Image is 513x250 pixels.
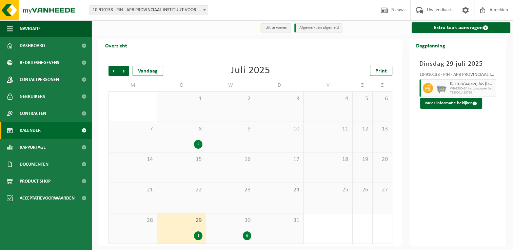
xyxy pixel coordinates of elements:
[243,231,251,240] div: 6
[20,88,45,105] span: Gebruikers
[258,217,300,224] span: 31
[194,140,202,149] div: 2
[258,186,300,194] span: 24
[258,125,300,133] span: 10
[161,95,202,103] span: 1
[304,79,353,91] td: V
[210,95,251,103] span: 2
[20,156,48,173] span: Documenten
[258,95,300,103] span: 3
[210,156,251,163] span: 16
[210,125,251,133] span: 9
[161,186,202,194] span: 22
[307,95,349,103] span: 4
[307,186,349,194] span: 25
[206,79,255,91] td: W
[409,39,452,52] h2: Dagplanning
[353,79,373,91] td: Z
[20,139,46,156] span: Rapportage
[20,37,45,54] span: Dashboard
[112,156,154,163] span: 14
[98,39,134,52] h2: Overzicht
[157,79,206,91] td: D
[20,71,59,88] span: Contactpersonen
[373,79,393,91] td: Z
[450,81,494,87] span: Karton/papier, los (bedrijven)
[20,105,46,122] span: Contracten
[20,20,41,37] span: Navigatie
[419,72,496,79] div: 10-910138 - PIH - APB PROVINCIAAL INSTITUUT VOOR HYGIENE - [GEOGRAPHIC_DATA]
[255,79,304,91] td: D
[210,186,251,194] span: 23
[412,22,510,33] a: Extra taak aanvragen
[307,156,349,163] span: 18
[108,79,157,91] td: M
[112,186,154,194] span: 21
[356,125,369,133] span: 12
[294,23,342,33] li: Afgewerkt en afgemeld
[376,156,389,163] span: 20
[260,23,291,33] li: Uit te voeren
[450,91,494,95] span: T250001423786
[370,66,392,76] a: Print
[420,98,482,109] button: Meer informatie bekijken
[436,83,447,93] img: WB-2500-GAL-GY-01
[194,231,202,240] div: 1
[133,66,163,76] div: Vandaag
[356,156,369,163] span: 19
[375,68,387,74] span: Print
[307,125,349,133] span: 11
[356,95,369,103] span: 5
[210,217,251,224] span: 30
[376,95,389,103] span: 6
[161,156,202,163] span: 15
[20,190,75,207] span: Acceptatievoorwaarden
[419,59,496,69] h3: Dinsdag 29 juli 2025
[376,186,389,194] span: 27
[450,87,494,91] span: WB-2500-GA karton/papier, los (bedrijven)
[376,125,389,133] span: 13
[161,125,202,133] span: 8
[356,186,369,194] span: 26
[20,54,59,71] span: Bedrijfsgegevens
[90,5,208,15] span: 10-910138 - PIH - APB PROVINCIAAL INSTITUUT VOOR HYGIENE - ANTWERPEN
[119,66,129,76] span: Volgende
[258,156,300,163] span: 17
[20,122,41,139] span: Kalender
[112,217,154,224] span: 28
[20,173,51,190] span: Product Shop
[108,66,119,76] span: Vorige
[231,66,270,76] div: Juli 2025
[112,125,154,133] span: 7
[161,217,202,224] span: 29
